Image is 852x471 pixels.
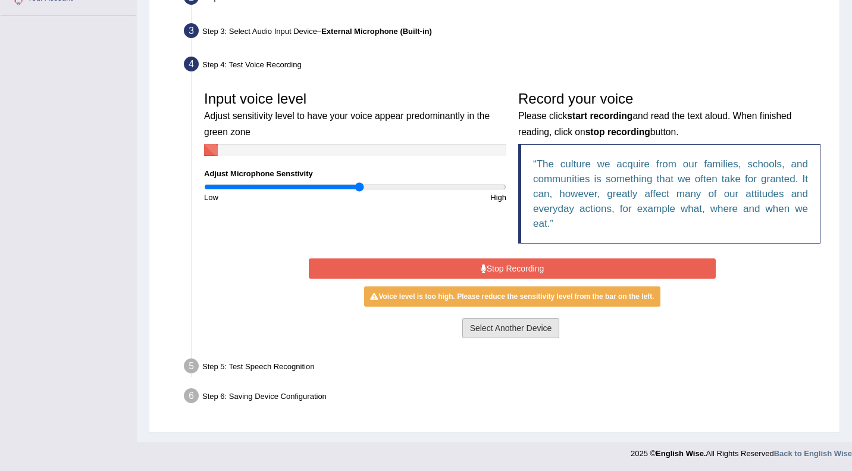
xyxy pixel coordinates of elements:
[656,449,706,458] strong: English Wise.
[462,318,560,338] button: Select Another Device
[518,111,791,136] small: Please click and read the text aloud. When finished reading, click on button.
[364,286,660,307] div: Voice level is too high. Please reduce the sensitivity level from the bar on the left.
[178,385,834,411] div: Step 6: Saving Device Configuration
[585,127,650,137] b: stop recording
[631,442,852,459] div: 2025 © All Rights Reserved
[178,53,834,79] div: Step 4: Test Voice Recording
[518,91,820,138] h3: Record your voice
[204,168,313,179] label: Adjust Microphone Senstivity
[355,192,512,203] div: High
[204,91,506,138] h3: Input voice level
[178,355,834,381] div: Step 5: Test Speech Recognition
[204,111,490,136] small: Adjust sensitivity level to have your voice appear predominantly in the green zone
[309,258,716,279] button: Stop Recording
[317,27,432,36] span: –
[321,27,432,36] b: External Microphone (Built-in)
[198,192,355,203] div: Low
[178,20,834,46] div: Step 3: Select Audio Input Device
[533,158,808,229] q: The culture we acquire from our families, schools, and communities is something that we often tak...
[567,111,632,121] b: start recording
[774,449,852,458] a: Back to English Wise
